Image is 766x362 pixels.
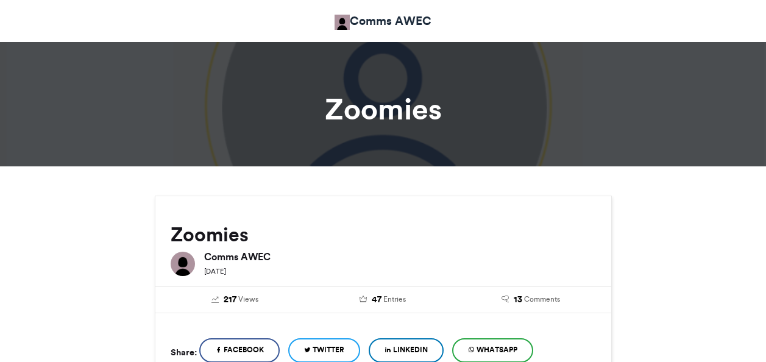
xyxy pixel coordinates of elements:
a: Comms AWEC [335,12,431,30]
span: Comments [524,294,560,305]
a: 47 Entries [318,293,448,307]
span: Facebook [224,344,264,355]
span: 47 [372,293,381,307]
img: Comms AWEC [335,15,350,30]
span: Entries [383,294,406,305]
h5: Share: [171,344,197,360]
span: 13 [514,293,522,307]
a: 217 Views [171,293,300,307]
a: 13 Comments [466,293,596,307]
span: WhatsApp [477,344,517,355]
h2: Zoomies [171,224,596,246]
small: [DATE] [204,267,226,275]
span: Twitter [313,344,344,355]
img: Comms AWEC [171,252,195,276]
h6: Comms AWEC [204,252,596,261]
span: Views [238,294,258,305]
h1: Zoomies [45,94,722,124]
span: 217 [224,293,236,307]
span: LinkedIn [393,344,428,355]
